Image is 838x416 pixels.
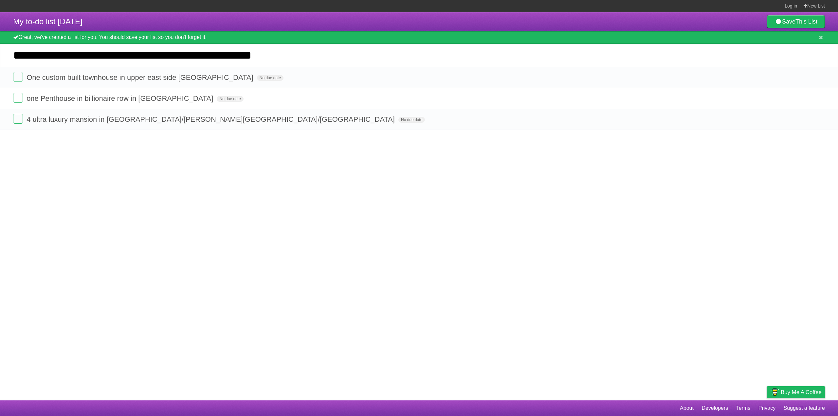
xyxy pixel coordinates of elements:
a: About [680,402,694,414]
a: Terms [736,402,751,414]
span: No due date [257,75,283,81]
label: Done [13,72,23,82]
span: Buy me a coffee [781,387,822,398]
a: Suggest a feature [784,402,825,414]
label: Done [13,114,23,124]
b: This List [795,18,817,25]
span: one Penthouse in billionaire row in [GEOGRAPHIC_DATA] [27,94,215,102]
label: Done [13,93,23,103]
a: Privacy [758,402,775,414]
span: My to-do list [DATE] [13,17,82,26]
span: No due date [398,117,425,123]
span: One custom built townhouse in upper east side [GEOGRAPHIC_DATA] [27,73,255,81]
a: Developers [701,402,728,414]
span: 4 ultra luxury mansion in [GEOGRAPHIC_DATA]/[PERSON_NAME][GEOGRAPHIC_DATA]/[GEOGRAPHIC_DATA] [27,115,396,123]
span: No due date [217,96,243,102]
img: Buy me a coffee [770,387,779,398]
a: Buy me a coffee [767,386,825,398]
a: SaveThis List [767,15,825,28]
